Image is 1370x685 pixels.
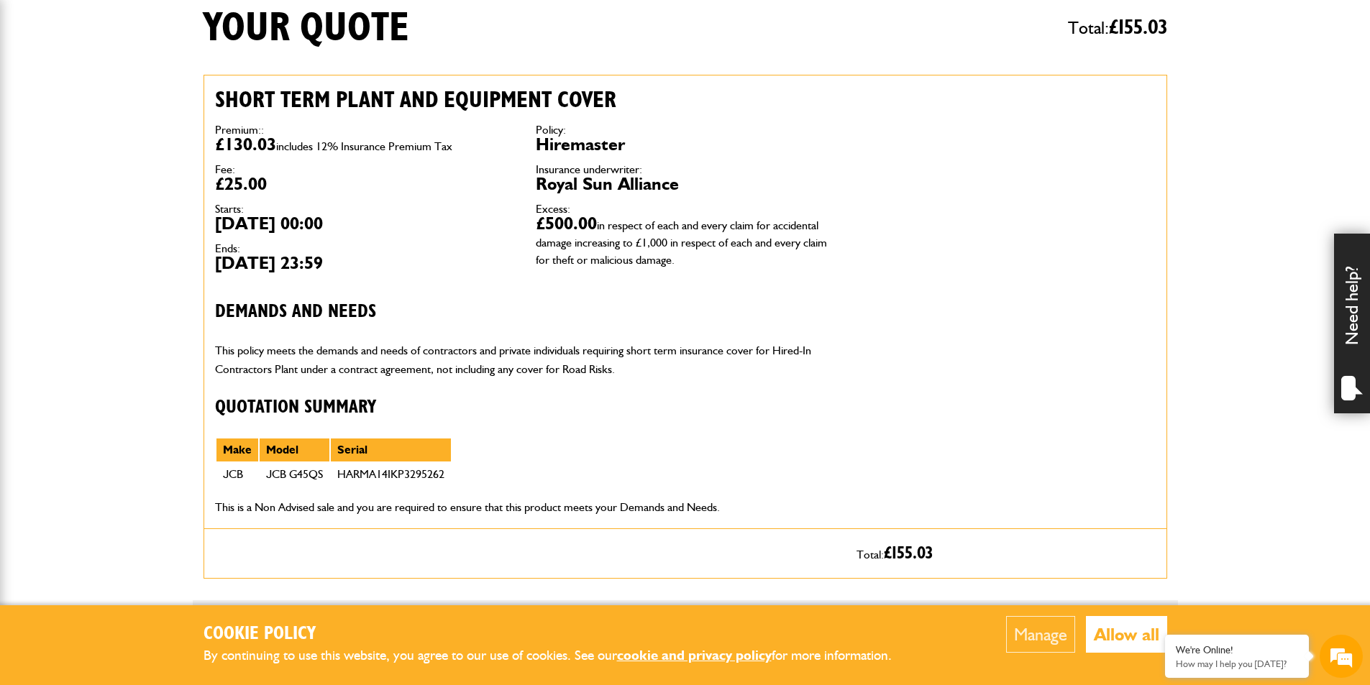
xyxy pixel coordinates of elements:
div: Need help? [1334,234,1370,413]
th: Serial [330,438,452,462]
input: Enter your last name [19,133,262,165]
dt: Premium:: [215,124,514,136]
p: Total: [857,540,1156,567]
dt: Policy: [536,124,835,136]
p: This is a Non Advised sale and you are required to ensure that this product meets your Demands an... [215,498,835,517]
dd: [DATE] 23:59 [215,254,514,272]
td: JCB G45QS [259,462,330,487]
h1: Your quote [204,4,409,52]
dt: Fee: [215,164,514,175]
dd: [DATE] 00:00 [215,215,514,232]
dd: £130.03 [215,136,514,153]
input: Enter your phone number [19,218,262,249]
p: By continuing to use this website, you agree to our use of cookies. See our for more information. [204,645,915,667]
span: 155.03 [1118,17,1167,38]
button: Allow all [1086,616,1167,653]
span: £ [1109,17,1167,38]
p: This policy meets the demands and needs of contractors and private individuals requiring short te... [215,341,835,378]
span: Total: [1068,12,1167,45]
button: Manage [1006,616,1075,653]
div: We're Online! [1176,644,1298,656]
dd: Hiremaster [536,136,835,153]
h3: Demands and needs [215,301,835,323]
span: 155.03 [892,545,933,562]
h2: Short term plant and equipment cover [215,86,835,114]
dd: £25.00 [215,175,514,193]
div: Chat with us now [75,81,242,99]
dt: Ends: [215,243,514,254]
em: Start Chat [196,443,261,462]
dd: £500.00 [536,215,835,267]
dt: Excess: [536,203,835,215]
textarea: Type your message and hit 'Enter' [19,260,262,431]
th: Model [259,438,330,462]
span: includes 12% Insurance Premium Tax [276,139,452,153]
dt: Insurance underwriter: [536,164,835,175]
span: in respect of each and every claim for accidental damage increasing to £1,000 in respect of each ... [536,219,827,267]
td: JCB [216,462,259,487]
div: Minimize live chat window [236,7,270,42]
td: HARMA14IKP3295262 [330,462,452,487]
p: How may I help you today? [1176,658,1298,669]
dt: Starts: [215,203,514,215]
th: Make [216,438,259,462]
input: Enter your email address [19,175,262,207]
dd: Royal Sun Alliance [536,175,835,193]
h3: Quotation Summary [215,397,835,419]
a: cookie and privacy policy [617,647,772,663]
h2: Cookie Policy [204,623,915,645]
img: d_20077148190_company_1631870298795_20077148190 [24,80,60,100]
span: £ [884,545,933,562]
